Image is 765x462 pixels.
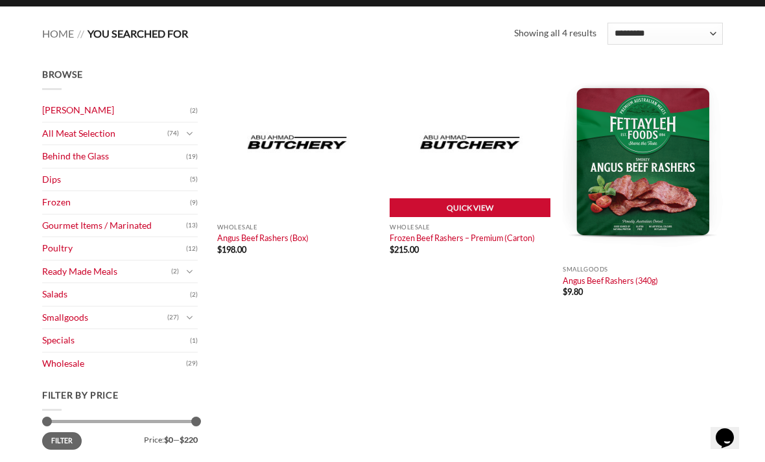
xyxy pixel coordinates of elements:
span: Browse [42,69,82,80]
span: You searched for [88,27,188,40]
span: (2) [190,101,198,121]
div: Price: — [42,432,198,444]
a: Frozen [42,191,190,214]
span: (2) [190,285,198,305]
a: Home [42,27,74,40]
a: Frozen Beef Rashers – Premium (Carton) [390,233,535,243]
a: Gourmet Items / Marinated [42,214,186,237]
span: (29) [186,354,198,373]
iframe: chat widget [711,410,752,449]
a: Smallgoods [42,306,167,329]
select: Shop order [607,23,723,45]
a: Angus Beef Rashers (Box) [217,233,309,243]
a: Salads [42,283,190,306]
a: Wholesale [42,352,186,375]
span: (27) [167,308,179,327]
span: (13) [186,216,198,235]
span: (2) [171,262,179,281]
span: Filter by price [42,389,119,400]
span: (19) [186,147,198,167]
bdi: 215.00 [390,244,419,255]
span: (5) [190,170,198,189]
a: All Meat Selection [42,122,167,145]
span: (12) [186,239,198,259]
button: Toggle [182,310,198,325]
span: // [77,27,84,40]
a: Quick View [390,198,550,218]
a: Behind the Glass [42,145,186,168]
span: (74) [167,124,179,143]
p: Wholesale [217,224,377,231]
bdi: 198.00 [217,244,246,255]
img: Angus Beef Rashers (340g) [563,67,723,259]
a: [PERSON_NAME] [42,99,190,122]
button: Toggle [182,264,198,279]
span: $ [390,244,394,255]
p: Showing all 4 results [514,26,596,41]
img: Placeholder [217,67,377,217]
span: $0 [164,435,173,445]
a: Angus Beef Rashers (340g) [563,275,658,286]
p: Wholesale [390,224,550,231]
span: $220 [180,435,198,445]
p: Smallgoods [563,266,723,273]
a: Poultry [42,237,186,260]
span: (1) [190,331,198,351]
a: Ready Made Meals [42,260,171,283]
button: Filter [42,432,82,450]
span: (9) [190,193,198,213]
button: Toggle [182,126,198,141]
a: Dips [42,168,190,191]
img: Placeholder [390,67,550,217]
bdi: 9.80 [563,286,583,297]
span: $ [563,286,567,297]
span: $ [217,244,222,255]
a: Specials [42,329,190,352]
